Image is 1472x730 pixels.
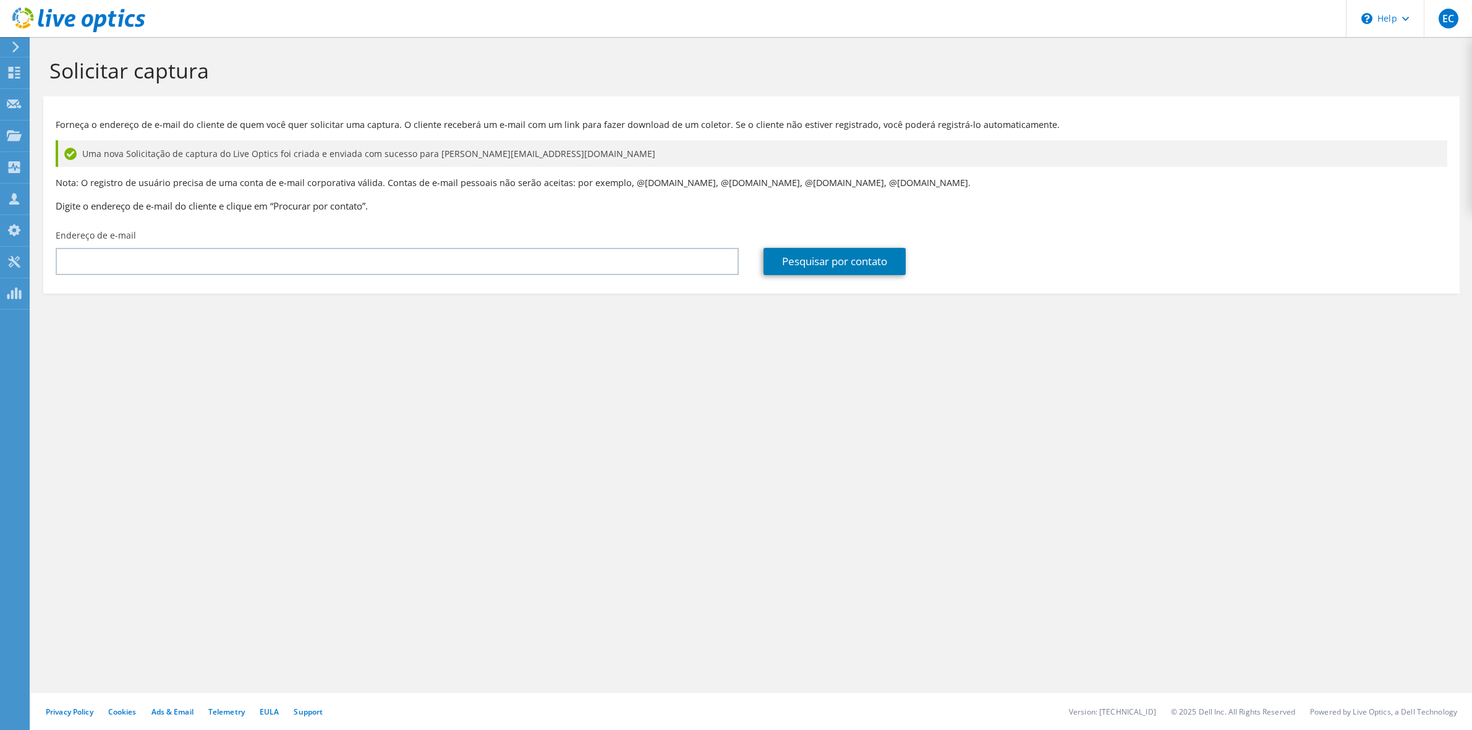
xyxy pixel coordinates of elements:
a: EULA [260,707,279,717]
h3: Digite o endereço de e-mail do cliente e clique em “Procurar por contato”. [56,199,1447,213]
label: Endereço de e-mail [56,229,136,242]
p: Nota: O registro de usuário precisa de uma conta de e-mail corporativa válida. Contas de e-mail p... [56,176,1447,190]
li: © 2025 Dell Inc. All Rights Reserved [1171,707,1295,717]
span: Uma nova Solicitação de captura do Live Optics foi criada e enviada com sucesso para [PERSON_NAME... [82,147,655,161]
li: Version: [TECHNICAL_ID] [1069,707,1156,717]
a: Support [294,707,323,717]
a: Pesquisar por contato [764,248,906,275]
span: EC [1439,9,1458,28]
a: Cookies [108,707,137,717]
svg: \n [1361,13,1372,24]
a: Ads & Email [151,707,194,717]
a: Privacy Policy [46,707,93,717]
a: Telemetry [208,707,245,717]
li: Powered by Live Optics, a Dell Technology [1310,707,1457,717]
h1: Solicitar captura [49,57,1447,83]
p: Forneça o endereço de e-mail do cliente de quem você quer solicitar uma captura. O cliente recebe... [56,118,1447,132]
